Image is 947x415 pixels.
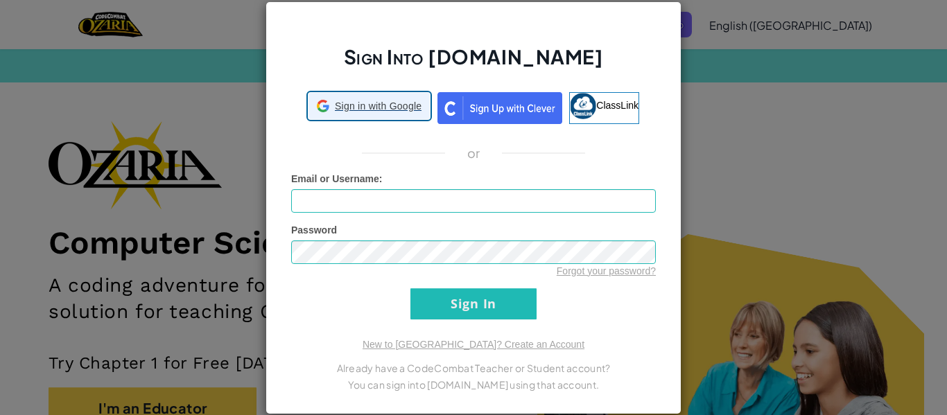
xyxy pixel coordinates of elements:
p: or [467,145,480,161]
p: Already have a CodeCombat Teacher or Student account? [291,360,656,376]
a: Sign in with Google [308,92,431,124]
a: New to [GEOGRAPHIC_DATA]? Create an Account [363,339,584,350]
span: Email or Username [291,173,379,184]
a: Forgot your password? [557,265,656,276]
h2: Sign Into [DOMAIN_NAME] [291,44,656,84]
span: ClassLink [596,99,638,110]
span: Sign in with Google [335,99,422,113]
img: clever_sso_button@2x.png [437,92,562,124]
div: Sign in with Google [308,92,431,120]
p: You can sign into [DOMAIN_NAME] using that account. [291,376,656,393]
input: Sign In [410,288,537,319]
span: Password [291,224,337,236]
label: : [291,172,383,186]
img: classlink-logo-small.png [570,93,596,119]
